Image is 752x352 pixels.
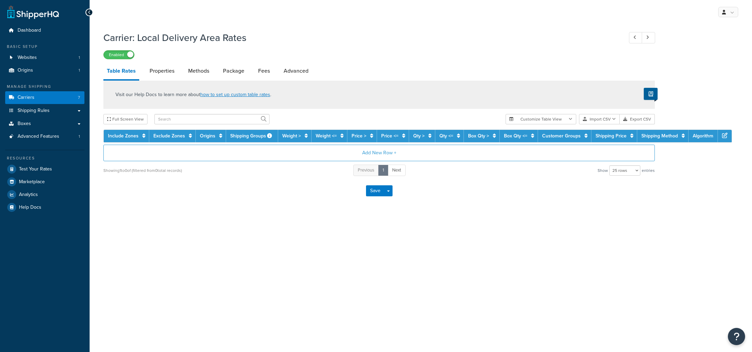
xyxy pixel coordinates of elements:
[115,91,271,99] p: Visit our Help Docs to learn more about .
[79,55,80,61] span: 1
[381,132,398,139] a: Price <=
[108,132,139,139] a: Include Zones
[598,166,608,175] span: Show
[596,132,627,139] a: Shipping Price
[18,55,37,61] span: Websites
[629,32,642,43] a: Previous Record
[5,51,84,64] li: Websites
[392,167,401,173] span: Next
[642,32,655,43] a: Next Record
[316,132,337,139] a: Weight <=
[104,51,134,59] label: Enabled
[353,165,379,176] a: Previous
[79,134,80,139] span: 1
[220,63,248,79] a: Package
[79,68,80,73] span: 1
[19,205,41,210] span: Help Docs
[18,134,59,139] span: Advanced Features
[5,117,84,130] a: Boxes
[439,132,453,139] a: Qty <=
[644,88,658,100] button: Show Help Docs
[103,114,148,124] button: Full Screen View
[282,132,301,139] a: Weight >
[103,31,616,44] h1: Carrier: Local Delivery Area Rates
[366,185,385,196] button: Save
[5,24,84,37] a: Dashboard
[18,28,41,33] span: Dashboard
[19,166,52,172] span: Test Your Rates
[5,201,84,214] a: Help Docs
[19,192,38,198] span: Analytics
[154,114,270,124] input: Search
[280,63,312,79] a: Advanced
[728,328,745,345] button: Open Resource Center
[146,63,178,79] a: Properties
[5,51,84,64] a: Websites1
[620,114,655,124] button: Export CSV
[5,130,84,143] a: Advanced Features1
[153,132,185,139] a: Exclude Zones
[226,130,278,142] th: Shipping Groups
[689,130,718,142] th: Algorithm
[413,132,425,139] a: Qty >
[542,132,581,139] a: Customer Groups
[5,44,84,50] div: Basic Setup
[18,95,34,101] span: Carriers
[5,64,84,77] a: Origins1
[504,132,527,139] a: Box Qty <=
[579,114,620,124] button: Import CSV
[5,176,84,188] a: Marketplace
[5,130,84,143] li: Advanced Features
[352,132,366,139] a: Price >
[78,95,80,101] span: 7
[5,64,84,77] li: Origins
[5,84,84,90] div: Manage Shipping
[103,63,139,81] a: Table Rates
[5,163,84,175] a: Test Your Rates
[5,91,84,104] a: Carriers7
[5,104,84,117] a: Shipping Rules
[200,132,215,139] a: Origins
[468,132,489,139] a: Box Qty >
[200,91,270,98] a: how to set up custom table rates
[378,165,388,176] a: 1
[506,114,576,124] button: Customize Table View
[103,145,655,161] button: Add New Row +
[18,121,31,127] span: Boxes
[5,91,84,104] li: Carriers
[388,165,406,176] a: Next
[5,155,84,161] div: Resources
[641,132,678,139] a: Shipping Method
[358,167,374,173] span: Previous
[18,108,50,114] span: Shipping Rules
[103,166,182,175] div: Showing 1 to 0 of (filtered from 0 total records)
[19,179,45,185] span: Marketplace
[18,68,33,73] span: Origins
[185,63,213,79] a: Methods
[255,63,273,79] a: Fees
[642,166,655,175] span: entries
[5,188,84,201] a: Analytics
